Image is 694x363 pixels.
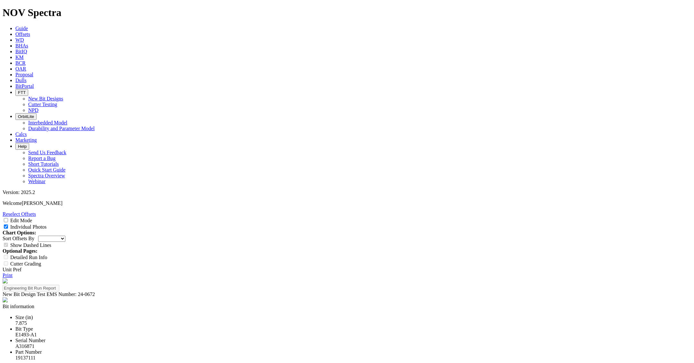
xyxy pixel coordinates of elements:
[28,173,65,178] a: Spectra Overview
[3,278,8,283] img: NOV_WT_RH_Logo_Vert_RGB_F.d63d51a4.png
[10,261,41,266] label: Cutter Grading
[3,200,691,206] p: Welcome
[28,161,59,167] a: Short Tutorials
[3,236,34,241] label: Sort Offsets By
[10,224,46,230] label: Individual Photos
[18,114,34,119] span: OrbitLite
[3,211,36,217] a: Reselect Offsets
[15,113,37,120] button: OrbitLite
[18,90,26,95] span: FTT
[3,278,691,304] report-header: 'Engineering Bit Run Report'
[3,273,12,278] a: Print
[15,49,27,54] a: BitIQ
[15,55,24,60] a: KM
[15,37,24,43] a: WD
[15,60,26,66] a: BCR
[15,338,691,343] div: Serial Number
[15,315,691,320] div: Size (in)
[28,150,66,155] a: Send Us Feedback
[3,285,59,291] input: Click to edit report title
[15,72,33,77] a: Proposal
[22,200,62,206] span: [PERSON_NAME]
[15,26,28,31] a: Guide
[15,355,691,361] div: 19137111
[3,291,691,297] div: New Bit Design Test EMS Number: 24-0672
[15,326,691,332] div: Bit Type
[15,332,691,338] div: E1493-A1
[3,230,36,235] strong: Chart Options:
[28,96,63,101] a: New Bit Designs
[28,156,55,161] a: Report a Bug
[3,267,21,272] a: Unit Pref
[15,137,37,143] a: Marketing
[15,320,691,326] div: 7.875
[28,126,95,131] a: Durability and Parameter Model
[3,7,691,19] h1: NOV Spectra
[10,255,47,260] label: Detailed Run Info
[28,179,45,184] a: Webinar
[15,78,27,83] a: Dulls
[15,343,691,349] div: A316871
[15,349,691,355] div: Part Number
[3,248,37,254] strong: Optional Pages:
[10,242,51,248] label: Show Dashed Lines
[28,107,38,113] a: NPD
[18,144,27,149] span: Help
[28,120,67,125] a: Interbedded Model
[3,304,691,309] div: Bit information
[15,31,30,37] a: Offsets
[28,167,65,173] a: Quick Start Guide
[10,218,32,223] label: Edit Mode
[15,89,28,96] button: FTT
[3,297,8,302] img: spectra-logo.8771a380.png
[3,190,691,195] div: Version: 2025.2
[15,43,28,48] a: BHAs
[15,131,27,137] a: Calcs
[15,66,26,72] a: OAR
[15,143,29,150] button: Help
[28,102,57,107] a: Cutter Testing
[15,83,34,89] a: BitPortal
